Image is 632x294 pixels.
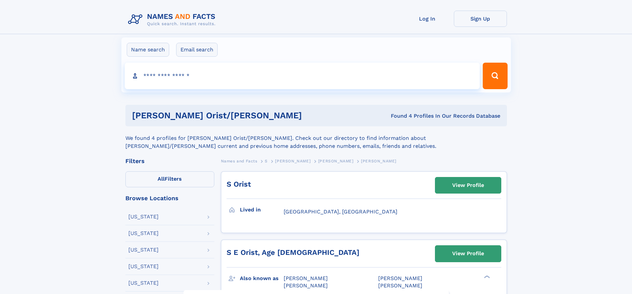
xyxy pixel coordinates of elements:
[265,157,268,165] a: S
[125,63,480,89] input: search input
[125,126,507,150] div: We found 4 profiles for [PERSON_NAME] Orist/[PERSON_NAME]. Check out our directory to find inform...
[401,11,454,27] a: Log In
[240,204,284,215] h3: Lived in
[275,157,311,165] a: [PERSON_NAME]
[378,275,422,281] span: [PERSON_NAME]
[128,231,159,236] div: [US_STATE]
[125,195,214,201] div: Browse Locations
[128,247,159,253] div: [US_STATE]
[125,171,214,187] label: Filters
[132,111,346,120] h1: [PERSON_NAME] Orist/[PERSON_NAME]
[284,208,397,215] span: [GEOGRAPHIC_DATA], [GEOGRAPHIC_DATA]
[284,282,328,289] span: [PERSON_NAME]
[483,63,507,89] button: Search Button
[378,282,422,289] span: [PERSON_NAME]
[454,11,507,27] a: Sign Up
[482,274,490,279] div: ❯
[284,275,328,281] span: [PERSON_NAME]
[176,43,218,57] label: Email search
[275,159,311,163] span: [PERSON_NAME]
[227,180,251,188] a: S Orist
[452,178,484,193] div: View Profile
[346,112,500,120] div: Found 4 Profiles In Our Records Database
[158,176,165,182] span: All
[435,246,501,262] a: View Profile
[265,159,268,163] span: S
[128,280,159,286] div: [US_STATE]
[125,158,214,164] div: Filters
[318,159,354,163] span: [PERSON_NAME]
[318,157,354,165] a: [PERSON_NAME]
[452,246,484,261] div: View Profile
[125,11,221,29] img: Logo Names and Facts
[361,159,396,163] span: [PERSON_NAME]
[221,157,257,165] a: Names and Facts
[128,264,159,269] div: [US_STATE]
[240,273,284,284] h3: Also known as
[127,43,169,57] label: Name search
[128,214,159,219] div: [US_STATE]
[227,248,359,257] a: S E Orist, Age [DEMOGRAPHIC_DATA]
[435,177,501,193] a: View Profile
